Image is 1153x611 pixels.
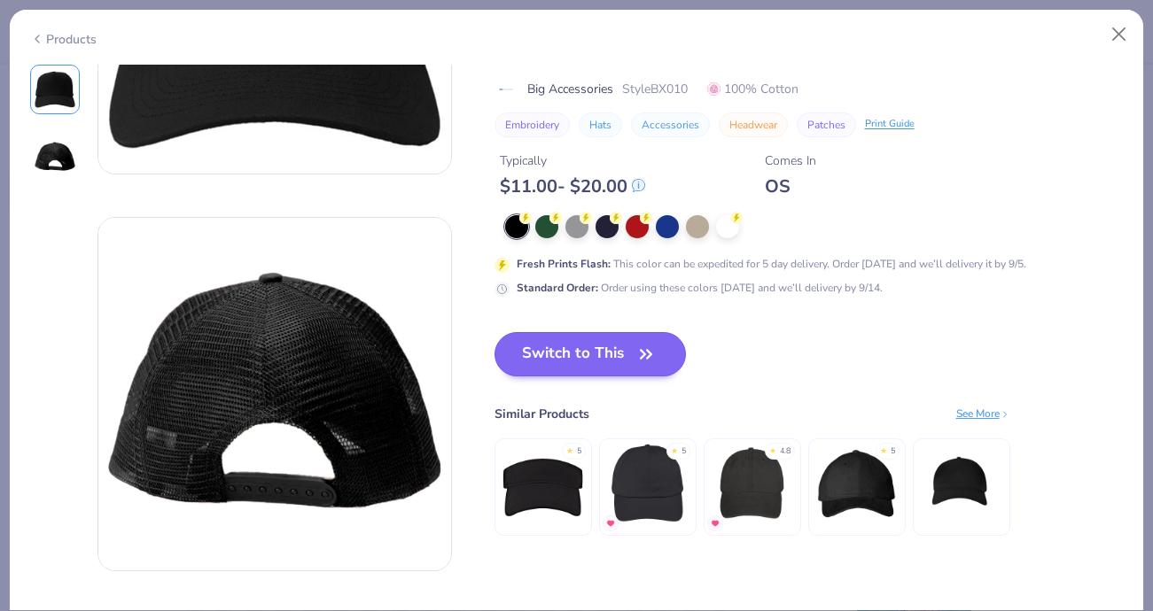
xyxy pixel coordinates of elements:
[34,135,76,178] img: Back
[501,441,585,525] img: Big Accessories Cotton Twill Visor
[517,257,611,271] strong: Fresh Prints Flash :
[710,441,794,525] img: Adams Optimum Pigment Dyed-Cap
[500,151,645,170] div: Typically
[34,68,76,111] img: Front
[495,82,518,97] img: brand logo
[500,175,645,197] div: $ 11.00 - $ 20.00
[495,332,687,376] button: Switch to This
[517,256,1026,272] div: This color can be expedited for 5 day delivery. Order [DATE] and we’ll delivery it by 9/5.
[765,175,816,197] div: OS
[880,445,887,452] div: ★
[719,112,788,137] button: Headwear
[891,445,895,458] div: 5
[605,441,689,525] img: Big Accessories 6-Panel Twill Unstructured Cap
[797,112,856,137] button: Patches
[631,112,710,137] button: Accessories
[707,80,799,98] span: 100% Cotton
[605,518,616,529] img: MostFav.gif
[769,445,776,452] div: ★
[865,117,915,132] div: Print Guide
[780,445,791,458] div: 4.8
[1102,18,1136,51] button: Close
[517,281,598,295] strong: Standard Order :
[98,218,451,570] img: Back
[495,405,589,423] div: Similar Products
[566,445,573,452] div: ★
[527,80,613,98] span: Big Accessories
[579,112,622,137] button: Hats
[814,441,899,525] img: Big Accessories 5-Panel Brushed Twill Unstructured Cap
[919,441,1003,525] img: Econscious Twill 5-Panel Unstructured Hat
[517,280,883,296] div: Order using these colors [DATE] and we’ll delivery by 9/14.
[765,151,816,170] div: Comes In
[710,518,721,529] img: MostFav.gif
[495,112,570,137] button: Embroidery
[956,406,1010,422] div: See More
[682,445,686,458] div: 5
[671,445,678,452] div: ★
[577,445,581,458] div: 5
[30,30,97,49] div: Products
[622,80,688,98] span: Style BX010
